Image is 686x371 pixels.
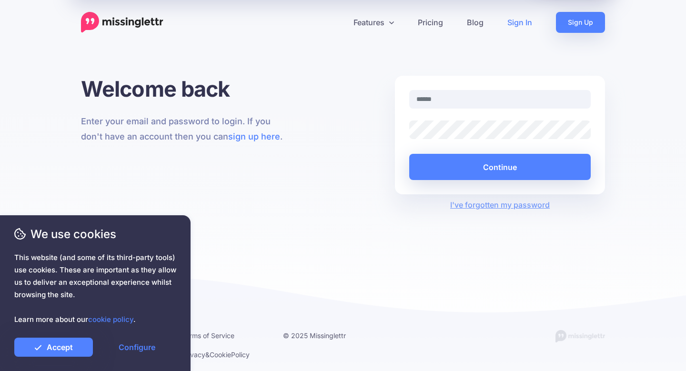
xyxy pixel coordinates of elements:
a: Pricing [406,12,455,33]
a: Sign In [495,12,544,33]
button: Continue [409,154,591,180]
span: This website (and some of its third-party tools) use cookies. These are important as they allow u... [14,251,176,326]
a: Terms of Service [182,331,234,340]
a: sign up here [228,131,280,141]
h1: Welcome back [81,76,291,102]
a: I've forgotten my password [450,200,550,210]
a: Blog [455,12,495,33]
a: Features [342,12,406,33]
li: & Policy [182,349,269,361]
a: Sign Up [556,12,605,33]
p: Enter your email and password to login. If you don't have an account then you can . [81,114,291,144]
li: © 2025 Missinglettr [283,330,370,341]
a: Accept [14,338,93,357]
a: cookie policy [88,315,133,324]
a: Cookie [210,351,231,359]
a: Privacy [182,351,205,359]
span: We use cookies [14,226,176,242]
a: Configure [98,338,176,357]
